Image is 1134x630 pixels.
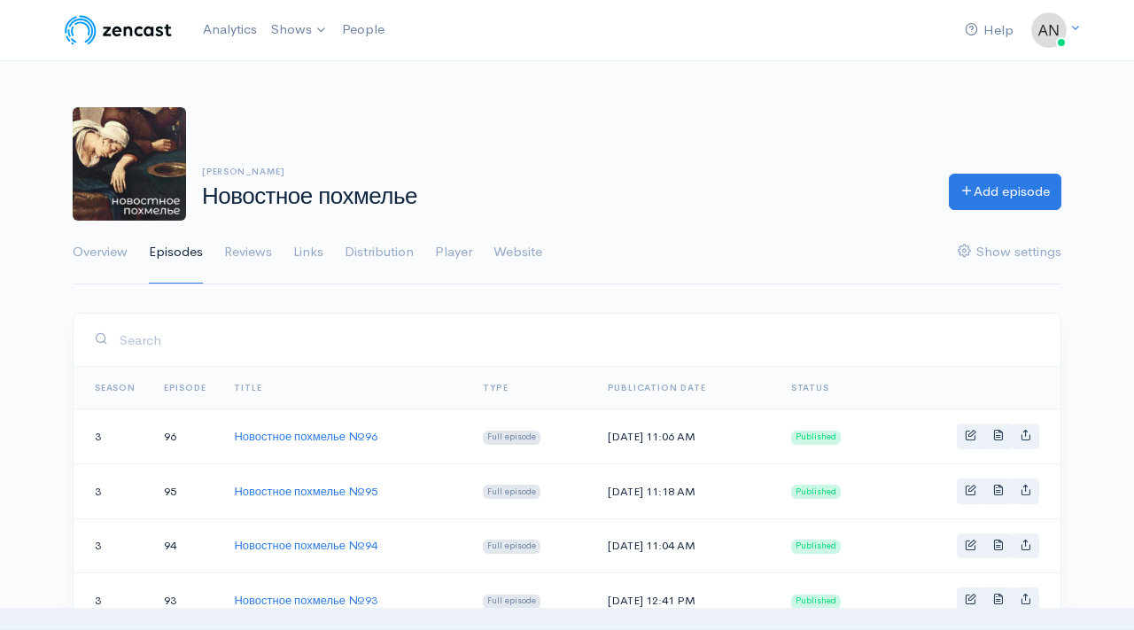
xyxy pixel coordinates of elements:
a: Website [493,221,542,284]
span: Published [791,540,841,554]
input: Search [119,322,1039,358]
span: Full episode [483,431,540,445]
h1: Новостное похмелье [202,184,928,210]
a: Links [293,221,323,284]
span: Published [791,431,841,445]
a: Analytics [196,11,264,49]
a: Episode [164,382,206,393]
td: [DATE] 11:06 AM [594,409,777,464]
span: Full episode [483,595,540,609]
td: 93 [150,573,221,628]
a: Add episode [949,174,1061,210]
td: [DATE] 11:18 AM [594,463,777,518]
td: 3 [74,573,150,628]
a: People [335,11,392,49]
a: Новостное похмелье №94 [234,538,377,553]
div: Basic example [957,587,1039,613]
a: Distribution [345,221,414,284]
a: Новостное похмелье №95 [234,484,377,499]
td: 3 [74,463,150,518]
span: Full episode [483,485,540,499]
td: [DATE] 12:41 PM [594,573,777,628]
td: 96 [150,409,221,464]
a: Title [234,382,261,393]
a: Reviews [224,221,272,284]
h6: [PERSON_NAME] [202,167,928,176]
a: Overview [73,221,128,284]
span: Status [791,382,829,393]
a: Publication date [608,382,706,393]
a: Episodes [149,221,203,284]
span: Published [791,485,841,499]
div: Basic example [957,533,1039,559]
div: Basic example [957,478,1039,504]
td: 94 [150,518,221,573]
td: 95 [150,463,221,518]
a: Shows [264,11,335,50]
a: Player [435,221,472,284]
a: Show settings [958,221,1061,284]
a: Season [95,382,136,393]
div: Basic example [957,424,1039,449]
img: ZenCast Logo [62,12,175,48]
a: Type [483,382,508,393]
td: 3 [74,518,150,573]
td: [DATE] 11:04 AM [594,518,777,573]
a: Новостное похмелье №93 [234,593,377,608]
span: Full episode [483,540,540,554]
a: Новостное похмелье №96 [234,429,377,444]
td: 3 [74,409,150,464]
span: Published [791,595,841,609]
